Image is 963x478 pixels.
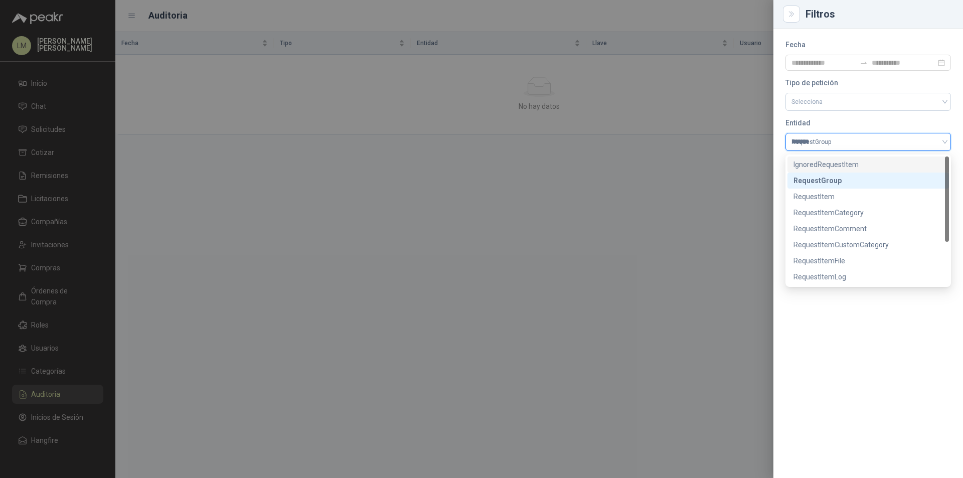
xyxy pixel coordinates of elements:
span: to [860,59,868,67]
h3: Entidad [785,119,951,127]
label: Id [791,174,945,181]
h3: Fecha [785,41,951,49]
span: swap-right [860,59,868,67]
h3: Usuarios [785,209,951,217]
div: Filtros [806,9,951,19]
span: Llaves [785,159,951,168]
h3: Tipo de petición [785,79,951,87]
span: RequestGroup [791,134,945,149]
button: Close [785,8,797,20]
